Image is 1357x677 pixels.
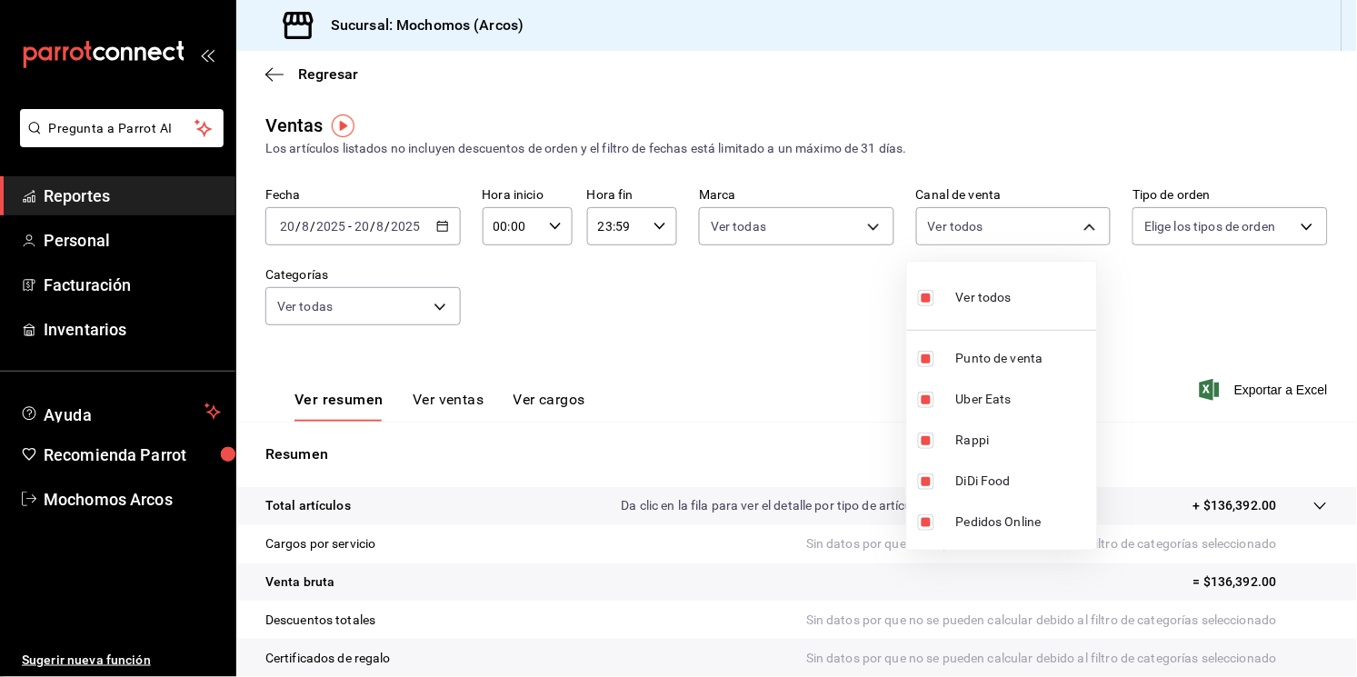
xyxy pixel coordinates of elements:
[956,288,1012,307] span: Ver todos
[956,349,1090,368] span: Punto de venta
[332,114,354,137] img: Tooltip marker
[956,513,1090,532] span: Pedidos Online
[956,431,1090,450] span: Rappi
[956,472,1090,491] span: DiDi Food
[956,390,1090,409] span: Uber Eats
